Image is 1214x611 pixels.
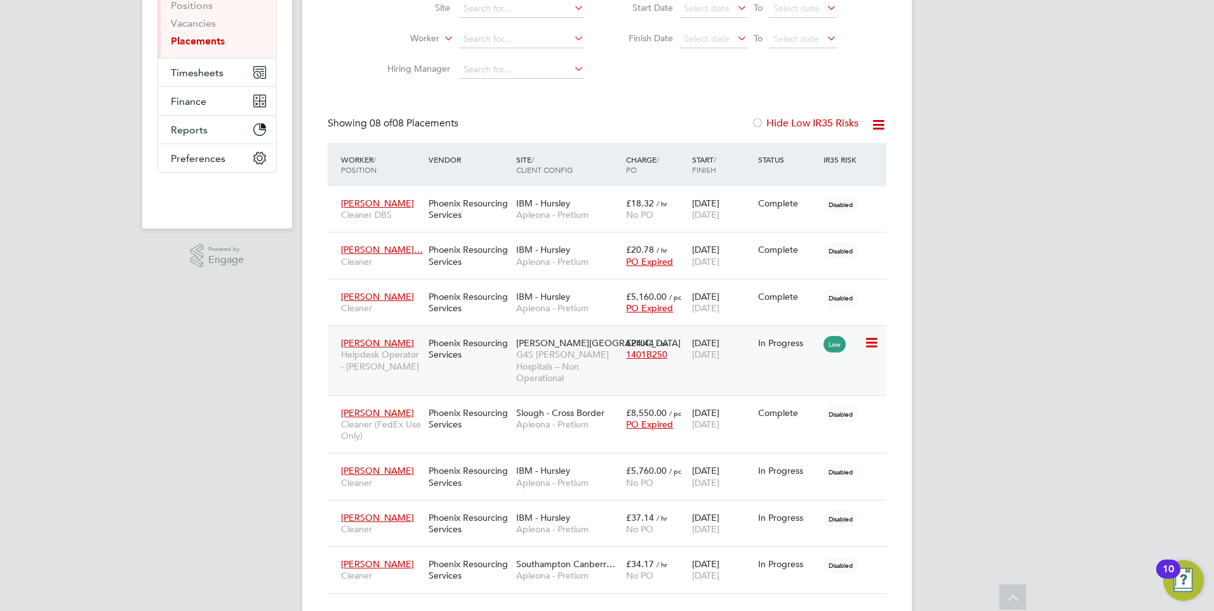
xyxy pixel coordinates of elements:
div: Phoenix Resourcing Services [425,459,513,494]
span: [DATE] [692,256,719,267]
span: Disabled [824,406,858,422]
span: Select date [684,3,730,14]
span: [DATE] [692,570,719,581]
span: 08 of [370,117,392,130]
span: [PERSON_NAME]… [341,244,423,255]
a: [PERSON_NAME]…CleanerPhoenix Resourcing ServicesIBM - HursleyApleona - Pretium£20.78 / hrPO Expir... [338,237,886,248]
span: £8,550.00 [626,407,667,419]
span: [PERSON_NAME] [341,512,414,523]
span: / pc [669,408,681,418]
label: Hiring Manager [377,63,450,74]
label: Site [377,2,450,13]
div: Worker [338,148,425,181]
button: Preferences [158,144,276,172]
span: Disabled [824,464,858,480]
div: [DATE] [689,285,755,320]
span: Powered by [208,244,244,255]
span: [PERSON_NAME][GEOGRAPHIC_DATA] [516,337,681,349]
span: [PERSON_NAME] [341,337,414,349]
span: £5,760.00 [626,465,667,476]
span: Cleaner [341,477,422,488]
div: Phoenix Resourcing Services [425,552,513,587]
span: Disabled [824,290,858,306]
span: To [750,30,766,46]
label: Hide Low IR35 Risks [751,117,858,130]
span: Apleona - Pretium [516,477,620,488]
span: PO Expired [626,419,673,430]
span: Apleona - Pretium [516,419,620,430]
span: No PO [626,570,653,581]
span: £5,160.00 [626,291,667,302]
span: Low [824,336,846,352]
span: IBM - Hursley [516,198,570,209]
span: IBM - Hursley [516,465,570,476]
span: [PERSON_NAME] [341,558,414,570]
div: In Progress [758,512,818,523]
span: No PO [626,209,653,220]
span: 1401B250 [626,349,667,360]
div: IR35 Risk [820,148,864,171]
span: No PO [626,477,653,488]
div: In Progress [758,465,818,476]
a: Placements [171,35,225,47]
span: Cleaner (FedEx Use Only) [341,419,422,441]
span: Apleona - Pretium [516,523,620,535]
span: / hr [657,339,667,348]
div: [DATE] [689,506,755,541]
span: Apleona - Pretium [516,570,620,581]
span: / PO [626,154,659,175]
span: PO Expired [626,302,673,314]
span: [DATE] [692,349,719,360]
div: Vendor [425,148,513,171]
div: Start [689,148,755,181]
label: Start Date [616,2,673,13]
div: Complete [758,244,818,255]
a: Vacancies [171,17,216,29]
span: Reports [171,124,208,136]
span: IBM - Hursley [516,291,570,302]
span: Cleaner [341,523,422,535]
button: Timesheets [158,58,276,86]
div: Showing [328,117,461,130]
span: Helpdesk Operator - [PERSON_NAME] [341,349,422,372]
span: Southampton Canberr… [516,558,615,570]
div: [DATE] [689,191,755,227]
span: / pc [669,292,681,302]
div: Phoenix Resourcing Services [425,191,513,227]
input: Search for... [459,61,584,79]
button: Finance [158,87,276,115]
button: Reports [158,116,276,144]
div: [DATE] [689,238,755,273]
a: [PERSON_NAME]CleanerPhoenix Resourcing ServicesIBM - HursleyApleona - Pretium£5,160.00 / pcPO Exp... [338,284,886,295]
input: Search for... [459,30,584,48]
button: Open Resource Center, 10 new notifications [1163,560,1204,601]
span: IBM - Hursley [516,244,570,255]
span: / hr [657,513,667,523]
span: / hr [657,245,667,255]
span: Disabled [824,557,858,574]
span: Disabled [824,511,858,527]
div: Phoenix Resourcing Services [425,285,513,320]
div: In Progress [758,558,818,570]
span: [PERSON_NAME] [341,407,414,419]
span: [PERSON_NAME] [341,291,414,302]
span: / Client Config [516,154,573,175]
div: In Progress [758,337,818,349]
span: Disabled [824,196,858,213]
div: Phoenix Resourcing Services [425,331,513,366]
span: G4S [PERSON_NAME] Hospitals – Non Operational [516,349,620,384]
span: / hr [657,199,667,208]
div: [DATE] [689,331,755,366]
label: Finish Date [616,32,673,44]
a: [PERSON_NAME]CleanerPhoenix Resourcing ServicesIBM - HursleyApleona - Pretium£37.14 / hrNo PO[DAT... [338,505,886,516]
div: Complete [758,198,818,209]
span: [PERSON_NAME] [341,465,414,476]
span: £20.78 [626,244,654,255]
span: Apleona - Pretium [516,302,620,314]
span: £34.17 [626,558,654,570]
span: Cleaner DBS [341,209,422,220]
span: Slough - Cross Border [516,407,604,419]
span: / Finish [692,154,716,175]
div: [DATE] [689,401,755,436]
span: [DATE] [692,477,719,488]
